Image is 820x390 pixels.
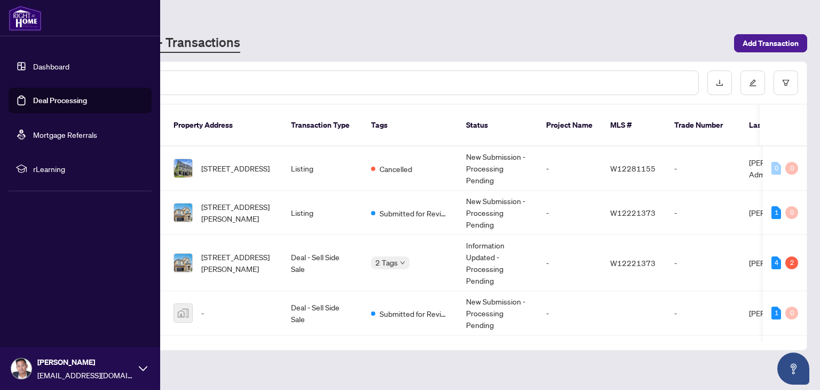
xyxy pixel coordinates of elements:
td: - [538,235,602,291]
td: - [538,291,602,336]
img: thumbnail-img [174,254,192,272]
div: 1 [771,206,781,219]
div: 0 [785,162,798,175]
span: filter [782,79,790,87]
td: Listing [282,191,362,235]
td: - [666,146,740,191]
th: Property Address [165,105,282,146]
span: [STREET_ADDRESS][PERSON_NAME] [201,251,274,275]
td: Deal - Sell Side Sale [282,291,362,336]
img: thumbnail-img [174,159,192,177]
button: download [707,71,732,95]
button: filter [774,71,798,95]
span: - [201,307,204,319]
span: Submitted for Review [380,207,449,219]
span: [STREET_ADDRESS] [201,162,270,174]
span: W12221373 [610,208,656,217]
div: 1 [771,307,781,319]
th: Project Name [538,105,602,146]
span: 2 Tags [375,256,398,269]
th: Trade Number [666,105,740,146]
td: Deal - Sell Side Sale [282,235,362,291]
span: down [400,260,405,266]
div: 2 [785,256,798,269]
img: thumbnail-img [174,304,192,322]
button: Open asap [777,353,809,385]
a: Mortgage Referrals [33,130,97,139]
img: thumbnail-img [174,204,192,222]
td: - [666,235,740,291]
span: download [716,79,723,87]
a: Dashboard [33,61,69,71]
td: Listing [282,146,362,191]
img: Profile Icon [11,358,31,379]
span: edit [749,79,756,87]
th: Tags [362,105,458,146]
th: Transaction Type [282,105,362,146]
td: New Submission - Processing Pending [458,291,538,336]
img: logo [9,5,42,31]
div: 0 [785,307,798,319]
td: New Submission - Processing Pending [458,191,538,235]
span: rLearning [33,163,144,175]
th: Status [458,105,538,146]
button: edit [740,71,765,95]
td: - [666,291,740,336]
button: Add Transaction [734,34,807,52]
a: Deal Processing [33,96,87,105]
th: MLS # [602,105,666,146]
span: W12281155 [610,163,656,173]
span: [PERSON_NAME] [37,356,133,368]
span: [EMAIL_ADDRESS][DOMAIN_NAME] [37,369,133,381]
span: W12221373 [610,258,656,268]
td: Information Updated - Processing Pending [458,235,538,291]
td: - [666,191,740,235]
span: Add Transaction [743,35,799,52]
td: - [538,146,602,191]
div: 0 [771,162,781,175]
div: 4 [771,256,781,269]
span: Submitted for Review [380,308,449,319]
span: [STREET_ADDRESS][PERSON_NAME] [201,201,274,224]
td: - [538,191,602,235]
div: 0 [785,206,798,219]
span: Cancelled [380,163,412,175]
td: New Submission - Processing Pending [458,146,538,191]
